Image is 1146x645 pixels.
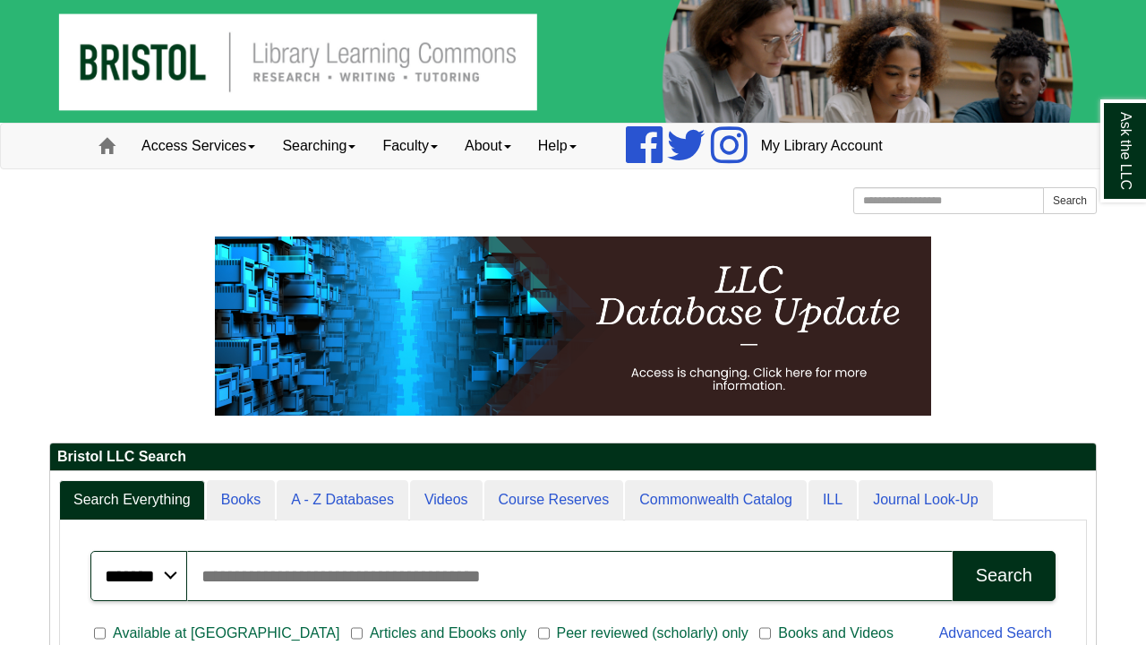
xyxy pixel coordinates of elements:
[1043,187,1097,214] button: Search
[525,124,590,168] a: Help
[269,124,369,168] a: Searching
[106,623,346,644] span: Available at [GEOGRAPHIC_DATA]
[771,623,901,644] span: Books and Videos
[484,480,624,520] a: Course Reserves
[748,124,896,168] a: My Library Account
[410,480,483,520] a: Videos
[859,480,992,520] a: Journal Look-Up
[94,625,106,641] input: Available at [GEOGRAPHIC_DATA]
[59,480,205,520] a: Search Everything
[759,625,771,641] input: Books and Videos
[625,480,807,520] a: Commonwealth Catalog
[550,623,756,644] span: Peer reviewed (scholarly) only
[215,236,931,416] img: HTML tutorial
[538,625,550,641] input: Peer reviewed (scholarly) only
[976,565,1032,586] div: Search
[369,124,451,168] a: Faculty
[363,623,534,644] span: Articles and Ebooks only
[207,480,275,520] a: Books
[939,625,1052,641] a: Advanced Search
[451,124,525,168] a: About
[128,124,269,168] a: Access Services
[50,443,1096,471] h2: Bristol LLC Search
[277,480,408,520] a: A - Z Databases
[351,625,363,641] input: Articles and Ebooks only
[953,551,1056,601] button: Search
[808,480,857,520] a: ILL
